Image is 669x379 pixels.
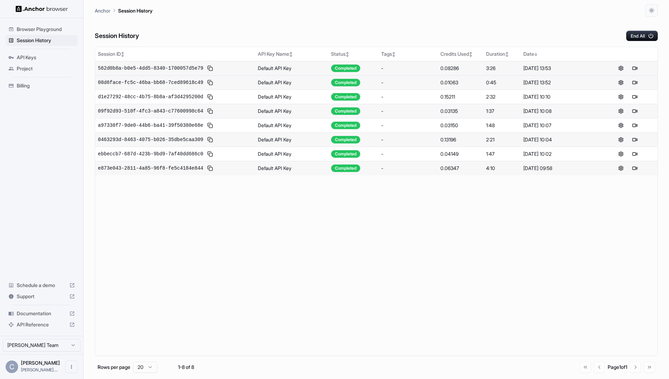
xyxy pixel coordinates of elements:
span: Craig Bowler [21,360,60,366]
div: Completed [331,107,360,115]
div: - [381,122,435,129]
div: 1:37 [486,108,517,115]
div: Completed [331,79,360,86]
span: 09f92d93-510f-4fc3-a843-c77600998c64 [98,108,203,115]
td: Default API Key [255,118,328,132]
div: API Reference [6,319,78,330]
span: Documentation [17,310,67,317]
div: 2:32 [486,93,517,100]
span: ↕ [346,52,349,57]
span: e873e043-2811-4a85-96f8-fe5c4184e844 [98,165,203,172]
div: Documentation [6,308,78,319]
div: Page 1 of 1 [608,364,627,371]
div: Project [6,63,78,74]
div: [DATE] 09:58 [523,165,595,172]
td: Default API Key [255,147,328,161]
div: Completed [331,122,360,129]
span: 0463293d-8463-4075-b026-35dbe5caa309 [98,136,203,143]
td: Default API Key [255,90,328,104]
div: 0.01063 [440,79,480,86]
span: Support [17,293,67,300]
div: Billing [6,80,78,91]
div: - [381,93,435,100]
div: 0.13196 [440,136,480,143]
div: 3:26 [486,65,517,72]
div: 1-8 of 8 [169,364,203,371]
p: Anchor [95,7,110,14]
span: ↕ [505,52,509,57]
div: API Keys [6,52,78,63]
span: Billing [17,82,75,89]
span: 08d6face-fc5c-46ba-bb68-7ced89618c49 [98,79,203,86]
td: Default API Key [255,75,328,90]
div: 1:47 [486,150,517,157]
span: ↕ [121,52,124,57]
div: Completed [331,164,360,172]
div: Credits Used [440,51,480,57]
div: 0.15211 [440,93,480,100]
div: - [381,108,435,115]
p: Rows per page [98,364,130,371]
div: C [6,361,18,373]
span: Session History [17,37,75,44]
div: [DATE] 13:53 [523,65,595,72]
span: Project [17,65,75,72]
div: Schedule a demo [6,280,78,291]
div: [DATE] 10:07 [523,122,595,129]
span: Schedule a demo [17,282,67,289]
div: - [381,65,435,72]
div: [DATE] 10:04 [523,136,595,143]
span: API Keys [17,54,75,61]
div: [DATE] 10:10 [523,93,595,100]
td: Default API Key [255,132,328,147]
div: [DATE] 13:52 [523,79,595,86]
span: d1e27292-48cc-4b75-8b8a-af3d4295200d [98,93,203,100]
div: 2:21 [486,136,517,143]
div: [DATE] 10:02 [523,150,595,157]
div: API Key Name [258,51,325,57]
h6: Session History [95,31,139,41]
div: - [381,79,435,86]
img: Anchor Logo [16,6,68,12]
div: Duration [486,51,517,57]
div: Completed [331,64,360,72]
span: ↕ [392,52,395,57]
p: Session History [118,7,153,14]
div: 1:48 [486,122,517,129]
div: 0.06347 [440,165,480,172]
div: 0.03135 [440,108,480,115]
div: Completed [331,150,360,158]
div: Support [6,291,78,302]
td: Default API Key [255,161,328,175]
td: Default API Key [255,61,328,75]
nav: breadcrumb [95,7,153,14]
div: - [381,136,435,143]
div: 4:10 [486,165,517,172]
div: [DATE] 10:08 [523,108,595,115]
span: API Reference [17,321,67,328]
div: 0.03150 [440,122,480,129]
button: Open menu [65,361,78,373]
div: 0.04149 [440,150,480,157]
div: - [381,150,435,157]
div: 0:45 [486,79,517,86]
div: Status [331,51,376,57]
span: craig@fanatic.co.uk [21,367,58,372]
div: Date [523,51,595,57]
div: Session ID [98,51,252,57]
span: ↕ [289,52,293,57]
div: Completed [331,136,360,144]
div: Browser Playground [6,24,78,35]
span: 562d0b8a-b0e5-4dd5-8340-1700057d5e79 [98,65,203,72]
span: ↓ [534,52,538,57]
div: Completed [331,93,360,101]
div: 0.08286 [440,65,480,72]
div: Tags [381,51,435,57]
span: ↕ [469,52,472,57]
button: End All [626,31,658,41]
div: Session History [6,35,78,46]
span: Browser Playground [17,26,75,33]
span: a97330f7-9de0-44b6-ba41-39f50380e68e [98,122,203,129]
div: - [381,165,435,172]
td: Default API Key [255,104,328,118]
